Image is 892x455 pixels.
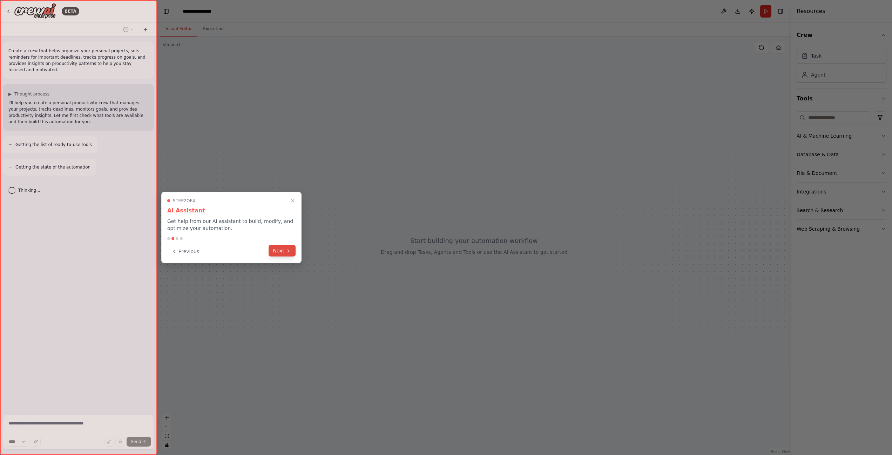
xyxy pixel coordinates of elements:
h3: AI Assistant [167,206,296,215]
p: Get help from our AI assistant to build, modify, and optimize your automation. [167,218,296,232]
button: Hide left sidebar [161,6,171,16]
button: Close walkthrough [289,197,297,205]
button: Next [269,245,296,257]
button: Previous [167,246,203,257]
span: Step 2 of 4 [173,198,195,204]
